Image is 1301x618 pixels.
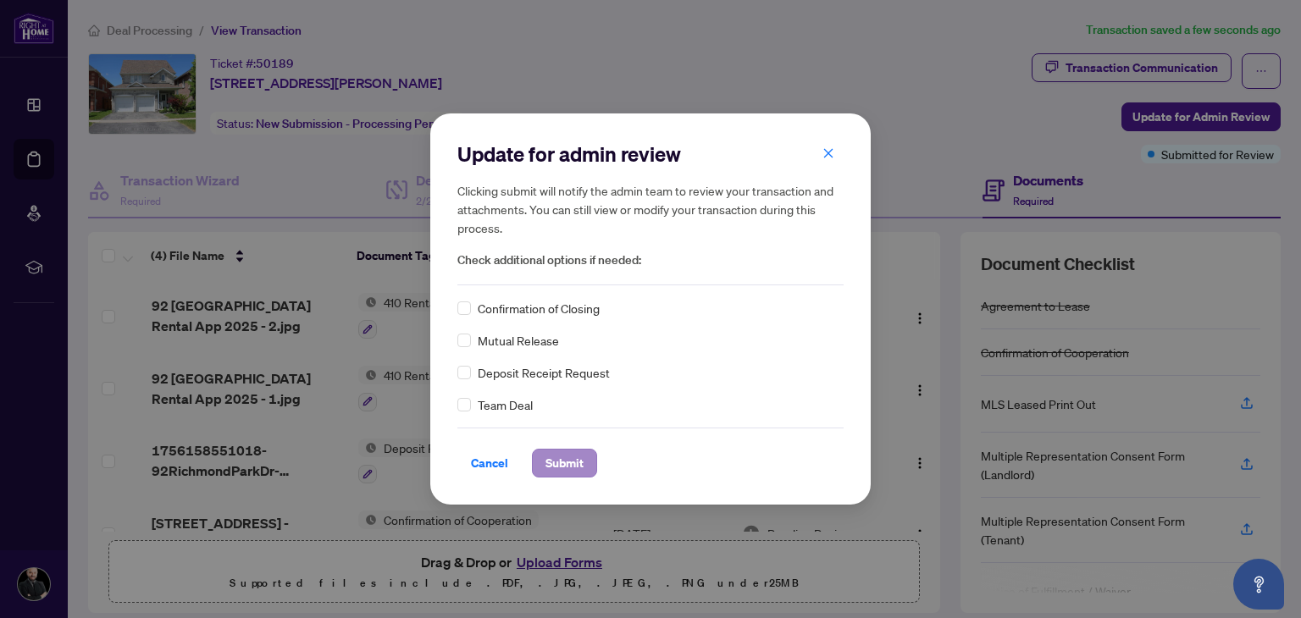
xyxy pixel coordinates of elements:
[478,363,610,382] span: Deposit Receipt Request
[545,450,584,477] span: Submit
[1233,559,1284,610] button: Open asap
[457,141,844,168] h2: Update for admin review
[822,147,834,159] span: close
[457,181,844,237] h5: Clicking submit will notify the admin team to review your transaction and attachments. You can st...
[478,395,533,414] span: Team Deal
[457,251,844,270] span: Check additional options if needed:
[471,450,508,477] span: Cancel
[478,299,600,317] span: Confirmation of Closing
[532,449,597,477] button: Submit
[457,449,522,477] button: Cancel
[478,331,559,350] span: Mutual Release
